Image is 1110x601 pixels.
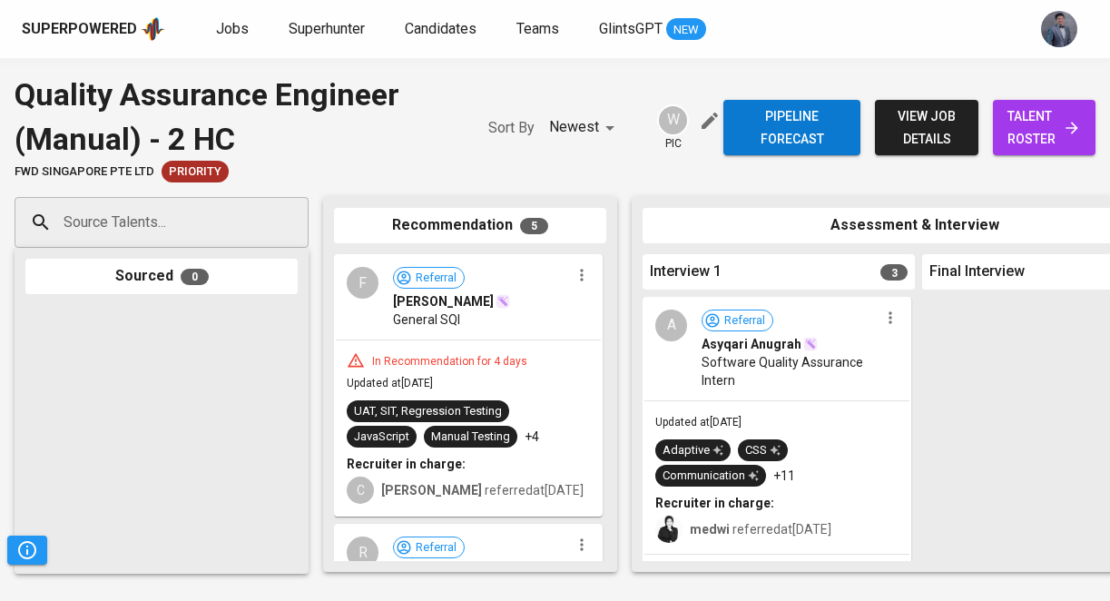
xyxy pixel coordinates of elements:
[599,20,663,37] span: GlintsGPT
[666,21,706,39] span: NEW
[880,264,908,281] span: 3
[655,516,683,543] img: medwi@glints.com
[702,353,879,389] span: Software Quality Assurance Intern
[723,100,860,155] button: Pipeline forecast
[657,104,689,136] div: W
[347,477,374,504] div: C
[488,117,535,139] p: Sort By
[650,261,722,282] span: Interview 1
[655,416,742,429] span: Updated at [DATE]
[1041,11,1077,47] img: jhon@glints.com
[1007,105,1081,150] span: talent roster
[663,468,759,485] div: Communication
[347,267,378,299] div: F
[929,261,1025,282] span: Final Interview
[889,105,963,150] span: view job details
[25,259,298,294] div: Sourced
[655,310,687,341] div: A
[875,100,977,155] button: view job details
[162,161,229,182] div: New Job received from Demand Team
[334,208,606,243] div: Recommendation
[738,105,846,150] span: Pipeline forecast
[141,15,165,43] img: app logo
[7,536,47,565] button: Pipeline Triggers
[354,429,409,446] div: JavaScript
[663,442,723,459] div: Adaptive
[162,163,229,181] span: Priority
[690,522,831,537] span: referred at [DATE]
[599,18,706,41] a: GlintsGPT NEW
[496,294,510,309] img: magic_wand.svg
[299,221,302,224] button: Open
[408,270,464,287] span: Referral
[549,116,599,138] p: Newest
[347,457,466,471] b: Recruiter in charge:
[381,483,482,498] b: [PERSON_NAME]
[216,20,249,37] span: Jobs
[745,442,781,459] div: CSS
[516,18,563,41] a: Teams
[347,377,433,389] span: Updated at [DATE]
[181,269,209,285] span: 0
[393,292,494,310] span: [PERSON_NAME]
[803,337,818,351] img: magic_wand.svg
[22,19,137,40] div: Superpowered
[516,20,559,37] span: Teams
[408,539,464,557] span: Referral
[702,335,801,353] span: Asyqari Anugrah
[655,496,774,510] b: Recruiter in charge:
[354,403,502,420] div: UAT, SIT, Regression Testing
[347,537,378,568] div: R
[15,163,154,181] span: FWD Singapore Pte Ltd
[549,111,621,144] div: Newest
[15,73,452,161] div: Quality Assurance Engineer (Manual) - 2 HC
[993,100,1095,155] a: talent roster
[365,354,535,369] div: In Recommendation for 4 days
[690,522,730,537] b: medwi
[643,297,911,591] div: AReferralAsyqari AnugrahSoftware Quality Assurance InternUpdated at[DATE]AdaptiveCSSCommunication...
[216,18,252,41] a: Jobs
[22,15,165,43] a: Superpoweredapp logo
[381,483,584,498] span: referred at [DATE]
[289,20,365,37] span: Superhunter
[431,429,510,446] div: Manual Testing
[289,18,368,41] a: Superhunter
[393,310,460,329] span: General SQI
[334,254,603,517] div: FReferral[PERSON_NAME]General SQIIn Recommendation for 4 daysUpdated at[DATE]UAT, SIT, Regression...
[520,218,548,234] span: 5
[405,20,476,37] span: Candidates
[657,104,689,152] div: pic
[525,428,539,446] p: +4
[405,18,480,41] a: Candidates
[717,312,772,330] span: Referral
[773,467,795,485] p: +11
